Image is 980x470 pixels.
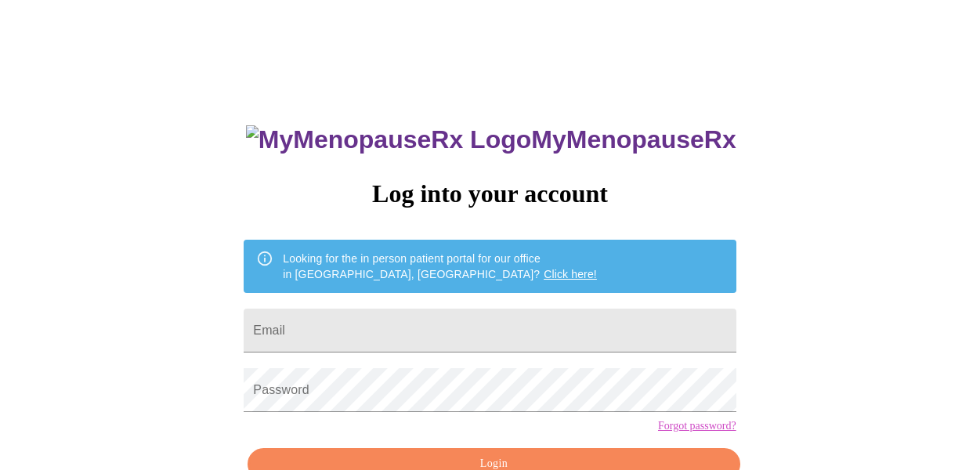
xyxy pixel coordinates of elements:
[246,125,531,154] img: MyMenopauseRx Logo
[658,420,736,432] a: Forgot password?
[544,268,597,280] a: Click here!
[246,125,736,154] h3: MyMenopauseRx
[244,179,736,208] h3: Log into your account
[283,244,597,288] div: Looking for the in person patient portal for our office in [GEOGRAPHIC_DATA], [GEOGRAPHIC_DATA]?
